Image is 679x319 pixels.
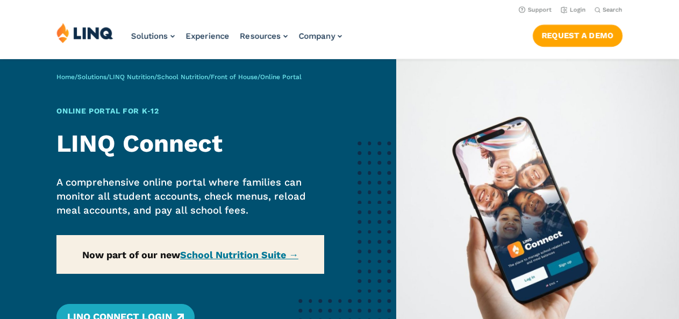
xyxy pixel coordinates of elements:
a: Request a Demo [533,25,623,46]
span: / / / / / [56,73,302,81]
button: Open Search Bar [595,6,623,14]
span: Online Portal [260,73,302,81]
strong: LINQ Connect [56,129,223,158]
a: Home [56,73,75,81]
span: Company [298,31,335,41]
nav: Primary Navigation [131,23,342,58]
span: Solutions [131,31,168,41]
a: Resources [240,31,288,41]
a: Solutions [131,31,175,41]
span: Resources [240,31,281,41]
nav: Button Navigation [533,23,623,46]
img: LINQ | K‑12 Software [56,23,113,43]
p: A comprehensive online portal where families can monitor all student accounts, check menus, reloa... [56,175,324,218]
strong: Now part of our new [82,249,298,260]
a: Company [298,31,342,41]
span: Search [603,6,623,13]
a: Solutions [77,73,106,81]
a: Login [561,6,586,13]
h1: Online Portal for K‑12 [56,105,324,117]
a: Experience [185,31,229,41]
a: School Nutrition [157,73,208,81]
a: Support [519,6,552,13]
a: LINQ Nutrition [109,73,154,81]
a: Front of House [211,73,258,81]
